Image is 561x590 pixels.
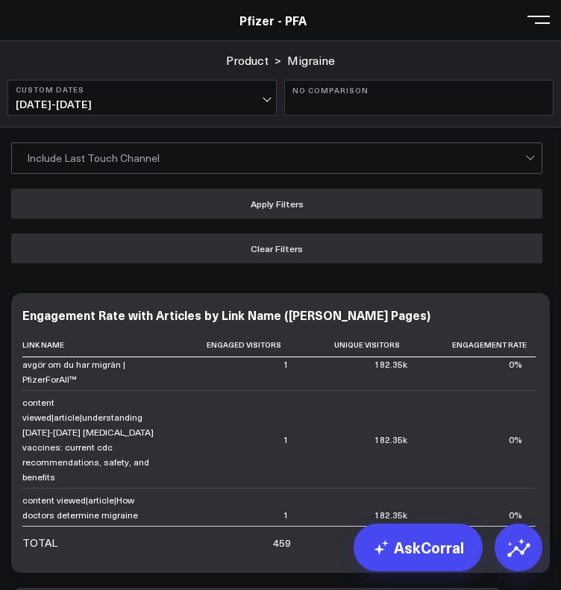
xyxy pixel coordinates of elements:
[287,52,335,69] a: Migraine
[509,357,522,371] div: 0%
[283,507,289,522] div: 1
[354,524,483,571] a: AskCorral
[22,536,57,550] div: TOTAL
[509,432,522,447] div: 0%
[172,333,302,357] th: Engaged Visitors
[7,80,277,116] button: Custom Dates[DATE]-[DATE]
[11,233,542,263] button: Clear Filters
[284,80,554,116] button: No Comparison
[22,333,172,357] th: Link Name
[302,333,421,357] th: Unique Visitors
[226,52,269,69] a: Product
[273,536,291,550] div: 459
[421,333,536,357] th: Engagement Rate
[11,189,542,219] button: Apply Filters
[374,432,407,447] div: 182.35k
[16,85,269,94] b: Custom Dates
[374,507,407,522] div: 182.35k
[283,357,289,371] div: 1
[239,12,307,28] a: Pfizer - PFA
[509,507,522,522] div: 0%
[283,432,289,447] div: 1
[226,52,281,69] div: >
[22,307,430,323] div: Engagement Rate with Articles by Link Name ([PERSON_NAME] Pages)
[16,98,269,110] span: [DATE] - [DATE]
[22,395,158,484] div: content viewed|article|understanding [DATE]-[DATE] [MEDICAL_DATA] vaccines: current cdc recommend...
[292,86,545,95] b: No Comparison
[374,357,407,371] div: 182.35k
[22,492,158,537] div: content viewed|article|How doctors determine migraine PfizerForAll™ | Official Site
[22,342,158,386] div: content viewed|article|Hur läkare avgör om du har migrän | PfizerForAll™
